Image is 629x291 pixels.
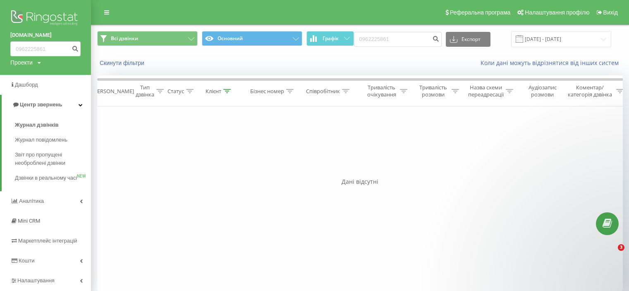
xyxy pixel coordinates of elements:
div: Тип дзвінка [136,84,154,98]
span: Журнал повідомлень [15,136,67,144]
div: Співробітник [306,88,340,95]
span: Звіт про пропущені необроблені дзвінки [15,151,87,167]
span: Дашборд [15,82,38,88]
span: Графік [323,36,339,41]
span: Аналiтика [19,198,44,204]
input: Пошук за номером [354,32,442,47]
span: Налаштування [17,277,55,284]
span: Маркетплейс інтеграцій [18,238,77,244]
div: Проекти [10,58,33,67]
span: Вихід [603,9,618,16]
button: Експорт [446,32,490,47]
div: [PERSON_NAME] [92,88,134,95]
span: Центр звернень [20,101,62,108]
button: Скинути фільтри [97,59,148,67]
input: Пошук за номером [10,41,81,56]
div: Статус [167,88,184,95]
span: Реферальна програма [450,9,511,16]
a: Журнал повідомлень [15,132,91,147]
a: Журнал дзвінків [15,118,91,132]
span: Налаштування профілю [525,9,589,16]
div: Коментар/категорія дзвінка [566,84,614,98]
div: Назва схеми переадресації [468,84,504,98]
div: Тривалість очікування [365,84,398,98]
div: Тривалість розмови [417,84,450,98]
a: Коли дані можуть відрізнятися вiд інших систем [481,59,623,67]
span: Всі дзвінки [111,35,138,42]
div: Дані відсутні [97,178,623,186]
img: Ringostat logo [10,8,81,29]
button: Основний [202,31,302,46]
div: Аудіозапис розмови [522,84,562,98]
button: Графік [306,31,354,46]
a: Дзвінки в реальному часіNEW [15,171,91,185]
button: Всі дзвінки [97,31,198,46]
span: 3 [618,244,624,251]
iframe: Intercom live chat [601,244,621,264]
span: Журнал дзвінків [15,121,59,129]
span: Mini CRM [18,218,40,224]
div: Клієнт [206,88,221,95]
div: Бізнес номер [250,88,284,95]
span: Кошти [19,257,34,264]
a: [DOMAIN_NAME] [10,31,81,39]
a: Центр звернень [2,95,91,115]
a: Звіт про пропущені необроблені дзвінки [15,147,91,171]
span: Дзвінки в реальному часі [15,174,77,182]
